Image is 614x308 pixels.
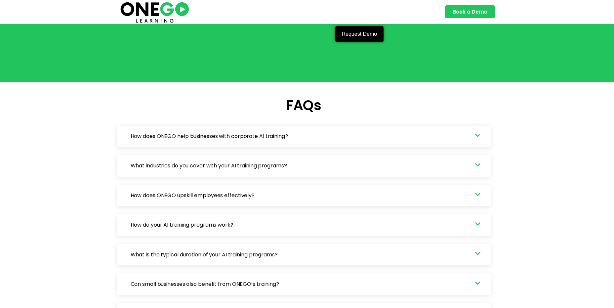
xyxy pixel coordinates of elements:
button: Request Demo [335,26,384,42]
span: How do your AI training programs work? [131,221,237,229]
a: How does ONEGO help businesses with corporate AI training? [117,126,491,147]
a: Book a Demo [445,5,495,18]
a: How does ONEGO upskill employees effectively? [117,185,491,206]
span: What is the typical duration of your AI training programs? [131,251,281,258]
span: How does ONEGO help businesses with corporate AI training? [131,133,291,140]
a: What industries do you cover with your AI training programs? [117,155,491,176]
h2: FAQs [117,99,491,112]
span: How does ONEGO upskill employees effectively? [131,192,258,199]
span: Can small businesses also benefit from ONEGO’s training? [131,281,282,288]
span: What industries do you cover with your AI training programs? [131,162,290,169]
a: How do your AI training programs work? [117,214,491,236]
span: Request Demo [342,31,377,37]
a: Can small businesses also benefit from ONEGO’s training? [117,274,491,295]
span: Book a Demo [453,9,487,14]
a: What is the typical duration of your AI training programs? [117,244,491,265]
